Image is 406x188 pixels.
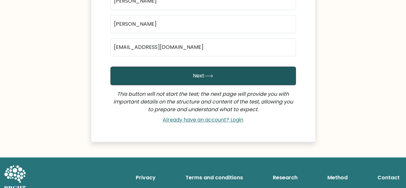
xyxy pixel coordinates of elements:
[160,116,246,123] a: Already have an account? Login
[133,171,158,184] a: Privacy
[270,171,300,184] a: Research
[110,15,296,33] input: Last name
[110,38,296,56] input: Email
[183,171,246,184] a: Terms and conditions
[113,90,293,113] i: This button will not start the test; the next page will provide you with important details on the...
[325,171,350,184] a: Method
[375,171,402,184] a: Contact
[110,67,296,85] button: Next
